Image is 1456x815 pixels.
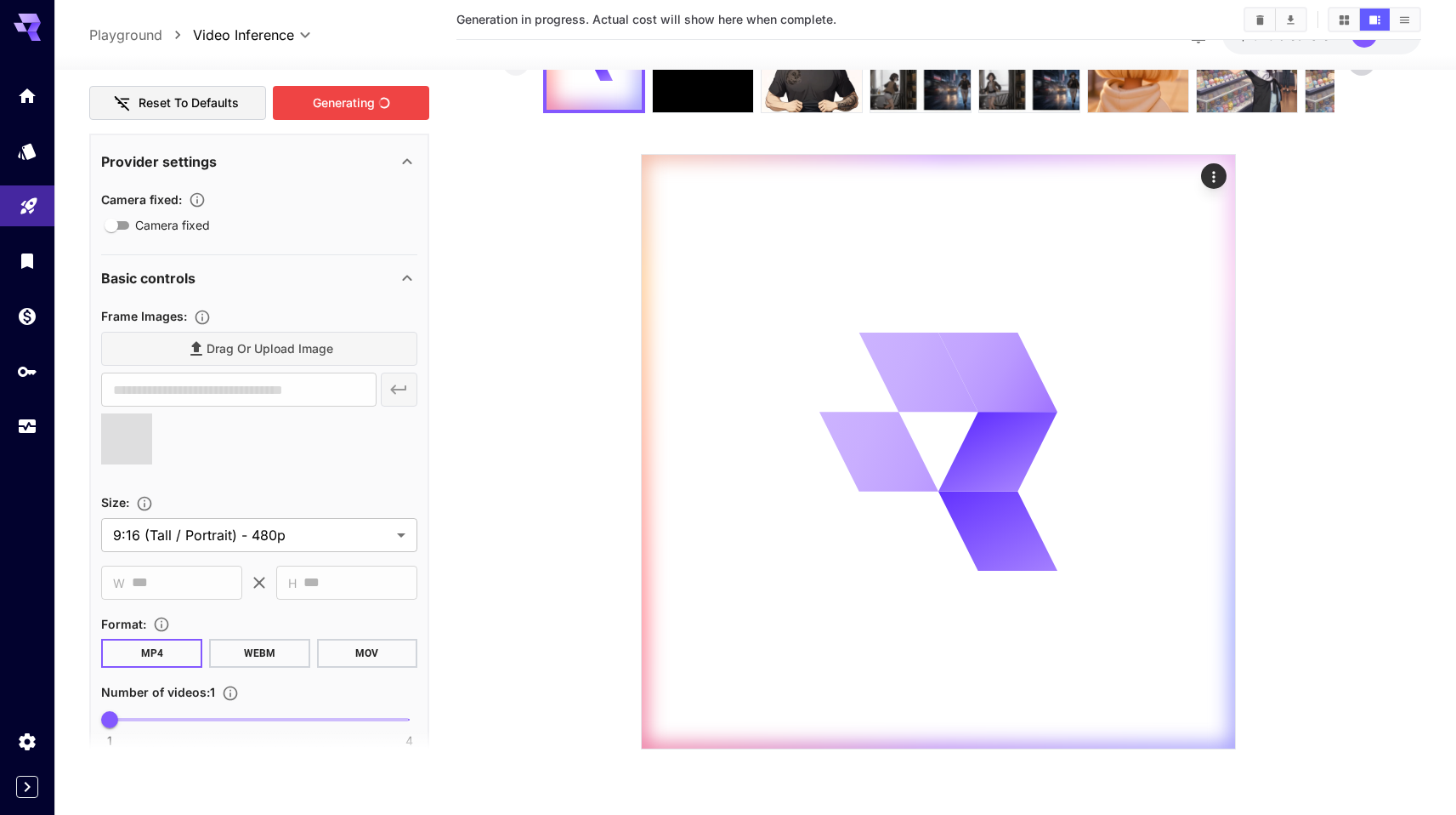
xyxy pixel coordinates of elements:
[101,191,182,206] span: Camera fixed :
[101,309,187,323] span: Frame Images :
[101,685,215,699] span: Number of videos : 1
[101,140,417,181] div: Provider settings
[1329,9,1359,31] button: Show videos in grid view
[17,250,37,271] div: Library
[17,85,37,106] div: Home
[135,216,210,234] span: Camera fixed
[209,639,310,668] button: WEBM
[19,190,39,211] div: Playground
[17,361,37,382] div: API Keys
[101,268,195,288] p: Basic controls
[1201,163,1227,189] div: Actions
[17,416,37,437] div: Usage
[89,25,193,45] nav: breadcrumb
[101,495,129,510] span: Size :
[187,309,218,326] button: Upload frame images.
[1276,9,1306,31] button: Download All
[193,25,294,45] span: Video Inference
[1360,9,1390,31] button: Show videos in video view
[1245,9,1275,31] button: Clear videos
[113,573,125,592] span: W
[17,731,37,752] div: Settings
[101,639,202,668] button: MP4
[288,573,297,592] span: H
[101,151,217,171] p: Provider settings
[17,140,37,162] div: Models
[1390,9,1419,31] button: Show videos in list view
[101,616,146,630] span: Format :
[146,616,177,633] button: Choose the file format for the output video.
[215,684,246,701] button: Specify how many videos to generate in a single request. Each video generation will be charged se...
[1278,28,1338,43] span: credits left
[317,639,418,668] button: MOV
[101,258,417,299] div: Basic controls
[129,495,160,512] button: Adjust the dimensions of the generated image by specifying its width and height in pixels, or sel...
[89,85,266,120] button: Reset to defaults
[17,305,37,327] div: Wallet
[1244,7,1307,32] div: Clear videosDownload All
[1328,7,1421,32] div: Show videos in grid viewShow videos in video viewShow videos in list view
[1239,28,1278,43] span: $15.13
[456,12,836,26] span: Generation in progress. Actual cost will show here when complete.
[16,776,38,798] button: Expand sidebar
[113,525,390,545] span: 9:16 (Tall / Portrait) - 480p
[89,25,162,45] a: Playground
